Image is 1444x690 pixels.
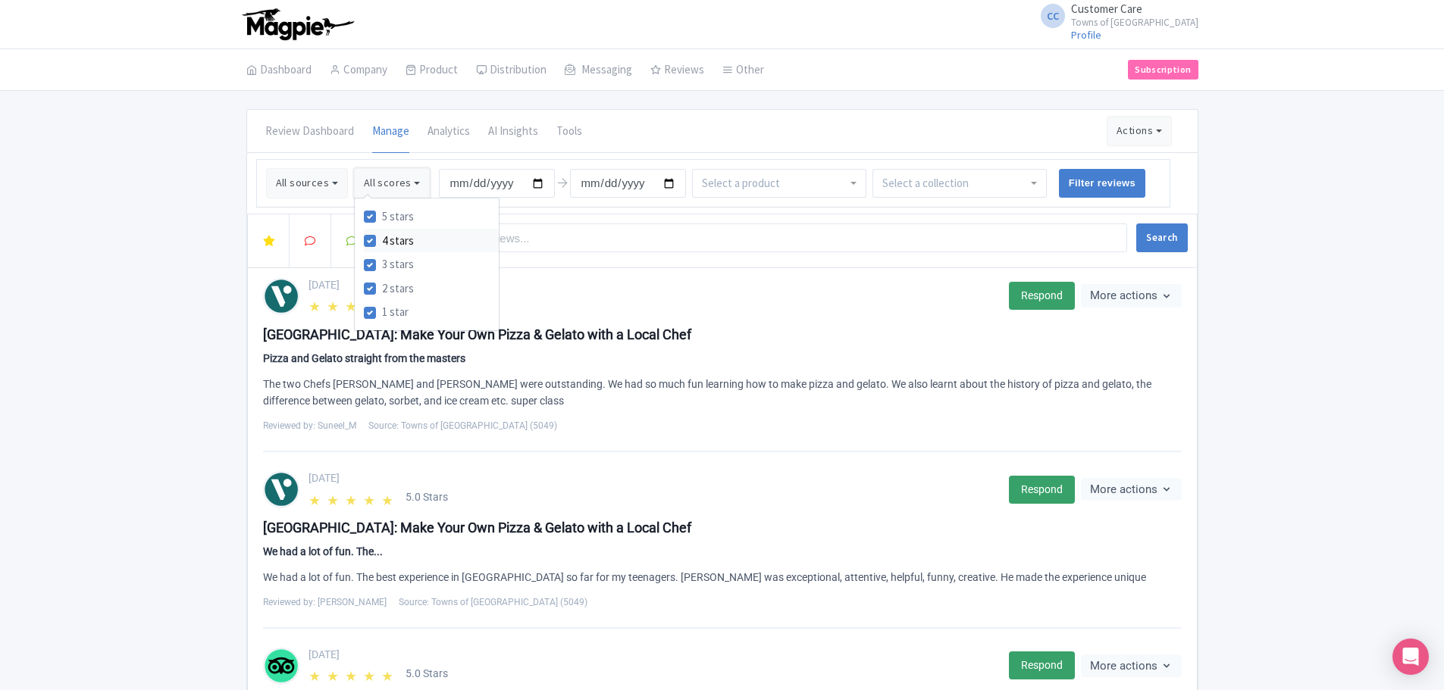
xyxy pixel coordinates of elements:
img: viator-round-color-01-75e0e71c4bf787f1c8912121e6bb0b85.svg [265,471,298,507]
span: ★ [327,490,342,505]
a: Tools [556,111,582,153]
a: Respond [1009,651,1075,679]
small: Towns of [GEOGRAPHIC_DATA] [1071,17,1198,27]
span: ★ [381,490,396,505]
label: 4 stars [382,233,414,250]
span: ★ [363,490,378,505]
span: 5.0 Stars [406,489,448,505]
button: All scores [354,168,431,198]
a: Messaging [565,49,632,92]
div: [GEOGRAPHIC_DATA]: Make Your Own Pizza & Gelato with a Local Chef [263,517,1182,538]
a: AI Insights [488,111,538,153]
span: ★ [309,666,324,681]
button: More actions [1081,654,1182,678]
a: Analytics [428,111,470,153]
a: Subscription [1128,60,1198,80]
div: All scores [354,198,500,331]
span: CC [1041,4,1065,28]
a: Profile [1071,28,1101,42]
a: Dashboard [246,49,312,92]
a: Product [406,49,458,92]
a: CC Customer Care Towns of [GEOGRAPHIC_DATA] [1032,3,1198,27]
div: Open Intercom Messenger [1392,638,1429,675]
label: 2 stars [382,280,414,298]
span: Customer Care [1071,2,1142,16]
div: Pizza and Gelato straight from the masters [263,351,1182,367]
span: ★ [345,490,360,505]
span: ★ [345,296,360,311]
label: 1 star [382,304,409,321]
span: Source: Towns of [GEOGRAPHIC_DATA] (5049) [399,595,587,609]
a: Other [722,49,764,92]
span: 5.0 Stars [406,666,448,682]
input: Filter reviews [1059,169,1146,198]
a: Distribution [476,49,547,92]
img: logo-ab69f6fb50320c5b225c76a69d11143b.png [239,8,356,41]
div: [DATE] [309,647,1000,663]
a: Respond [1009,476,1075,504]
div: We had a lot of fun. The... [263,544,1182,560]
span: Reviewed by: Suneel_M [263,419,356,432]
button: Actions [1107,116,1172,146]
a: Manage [372,111,409,153]
a: Company [330,49,387,92]
span: ★ [381,666,396,681]
span: Reviewed by: [PERSON_NAME] [263,595,387,609]
span: ★ [345,666,360,681]
input: Select a collection [882,176,976,190]
img: viator-round-color-01-75e0e71c4bf787f1c8912121e6bb0b85.svg [265,278,298,314]
div: [GEOGRAPHIC_DATA]: Make Your Own Pizza & Gelato with a Local Chef [263,324,1182,345]
div: The two Chefs [PERSON_NAME] and [PERSON_NAME] were outstanding. We had so much fun learning how t... [263,376,1182,411]
a: Review Dashboard [265,111,354,153]
label: 3 stars [382,256,414,273]
span: ★ [309,490,324,505]
button: Search [1136,223,1187,252]
span: ★ [309,296,324,311]
button: More actions [1081,478,1182,501]
span: ★ [327,296,342,311]
input: Search reviews... [433,223,1128,252]
img: tripadvisor-round-color-01-c2602b701674d379597ad6f140e4ef40.svg [265,648,298,684]
a: Reviews [650,49,704,92]
button: All sources [266,168,348,198]
input: Select a product [702,176,786,190]
div: [DATE] [309,277,1000,293]
a: Respond [1009,282,1075,310]
label: 5 stars [382,208,414,226]
span: ★ [327,666,342,681]
span: ★ [363,666,378,681]
div: [DATE] [309,470,1000,486]
button: More actions [1081,284,1182,308]
div: We had a lot of fun. The best experience in [GEOGRAPHIC_DATA] so far for my teenagers. [PERSON_NA... [263,569,1182,586]
span: Source: Towns of [GEOGRAPHIC_DATA] (5049) [368,419,557,432]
